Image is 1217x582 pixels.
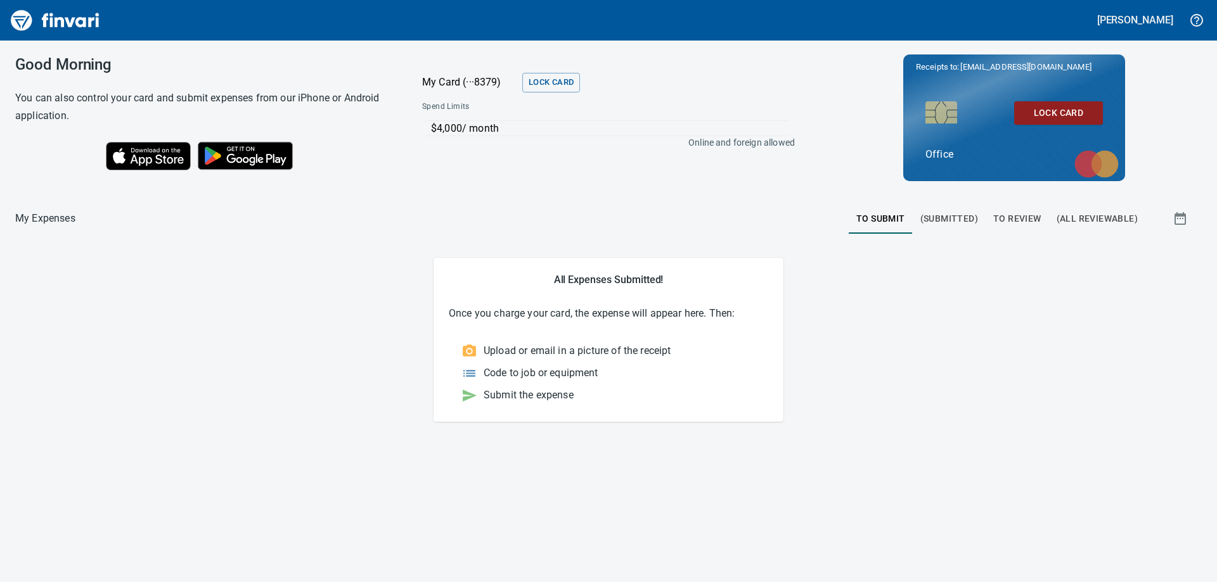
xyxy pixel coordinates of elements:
span: To Submit [856,211,905,227]
span: To Review [993,211,1041,227]
button: Lock Card [1014,101,1103,125]
h5: [PERSON_NAME] [1097,13,1173,27]
span: (All Reviewable) [1057,211,1138,227]
span: (Submitted) [920,211,978,227]
span: Lock Card [1024,105,1093,121]
button: Show transactions within a particular date range [1161,203,1202,234]
h6: You can also control your card and submit expenses from our iPhone or Android application. [15,89,390,125]
p: $4,000 / month [431,121,789,136]
img: mastercard.svg [1068,144,1125,184]
p: Submit the expense [484,388,574,403]
p: Receipts to: [916,61,1112,73]
p: Upload or email in a picture of the receipt [484,343,671,358]
button: Lock Card [522,73,580,92]
h3: Good Morning [15,56,390,73]
p: Online and foreign allowed [412,136,795,149]
p: My Expenses [15,211,75,226]
nav: breadcrumb [15,211,75,226]
span: Spend Limits [422,101,631,113]
p: Office [925,147,1103,162]
span: [EMAIL_ADDRESS][DOMAIN_NAME] [959,61,1092,73]
p: Code to job or equipment [484,365,598,381]
img: Download on the App Store [106,142,191,170]
button: [PERSON_NAME] [1094,10,1176,30]
h5: All Expenses Submitted! [449,273,768,286]
img: Get it on Google Play [191,135,300,177]
img: Finvari [8,5,103,35]
p: Once you charge your card, the expense will appear here. Then: [449,306,768,321]
span: Lock Card [529,75,574,90]
p: My Card (···8379) [422,75,517,90]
